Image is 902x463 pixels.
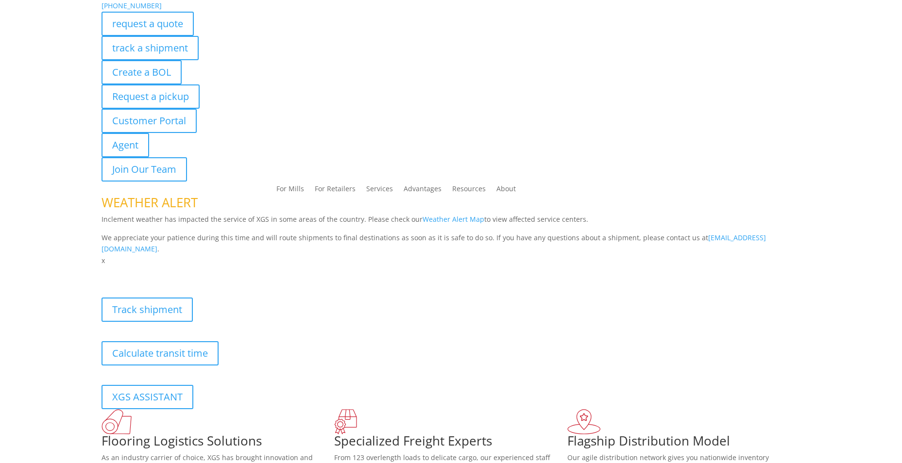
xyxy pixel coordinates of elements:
h1: Flooring Logistics Solutions [102,434,335,452]
a: Services [366,185,393,196]
img: xgs-icon-total-supply-chain-intelligence-red [102,409,132,434]
img: xgs-icon-flagship-distribution-model-red [567,409,601,434]
a: For Mills [276,185,304,196]
a: Resources [452,185,486,196]
p: x [102,255,801,266]
a: Advantages [404,185,442,196]
a: About [496,185,516,196]
h1: Specialized Freight Experts [334,434,567,452]
a: For Retailers [315,185,356,196]
span: WEATHER ALERT [102,194,198,211]
a: Customer Portal [102,109,197,133]
a: Request a pickup [102,84,200,109]
a: track a shipment [102,36,199,60]
h1: Flagship Distribution Model [567,434,800,452]
a: request a quote [102,12,194,36]
a: [PHONE_NUMBER] [102,1,162,10]
a: Track shipment [102,298,193,322]
img: xgs-icon-focused-on-flooring-red [334,409,357,434]
a: Weather Alert Map [423,215,484,224]
b: Visibility, transparency, and control for your entire supply chain. [102,268,318,277]
a: Agent [102,133,149,157]
p: We appreciate your patience during this time and will route shipments to final destinations as so... [102,232,801,255]
a: Create a BOL [102,60,182,84]
a: Join Our Team [102,157,187,182]
p: Inclement weather has impacted the service of XGS in some areas of the country. Please check our ... [102,214,801,232]
a: Calculate transit time [102,341,219,365]
a: XGS ASSISTANT [102,385,193,409]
